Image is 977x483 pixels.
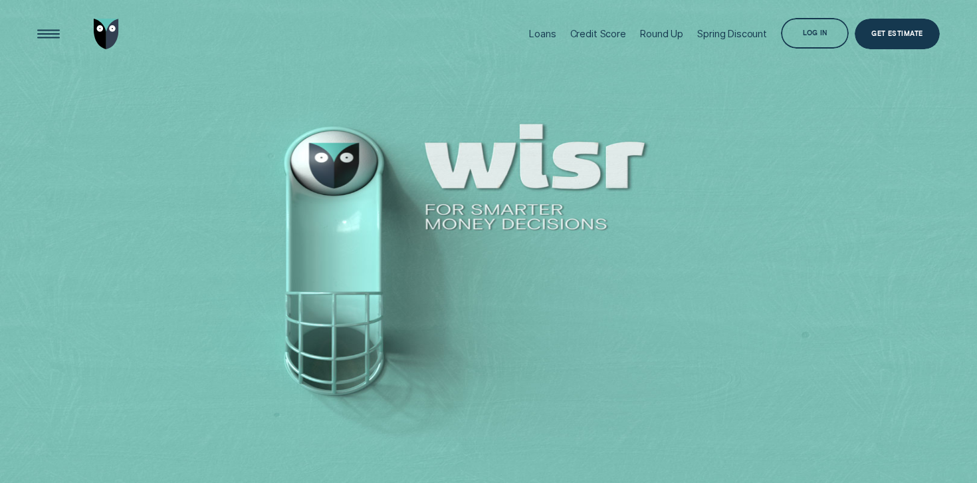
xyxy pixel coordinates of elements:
[697,28,767,39] div: Spring Discount
[570,28,626,39] div: Credit Score
[33,19,64,49] button: Open Menu
[781,18,849,49] button: Log in
[529,28,556,39] div: Loans
[640,28,683,39] div: Round Up
[94,19,119,49] img: Wisr
[855,19,940,49] a: Get Estimate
